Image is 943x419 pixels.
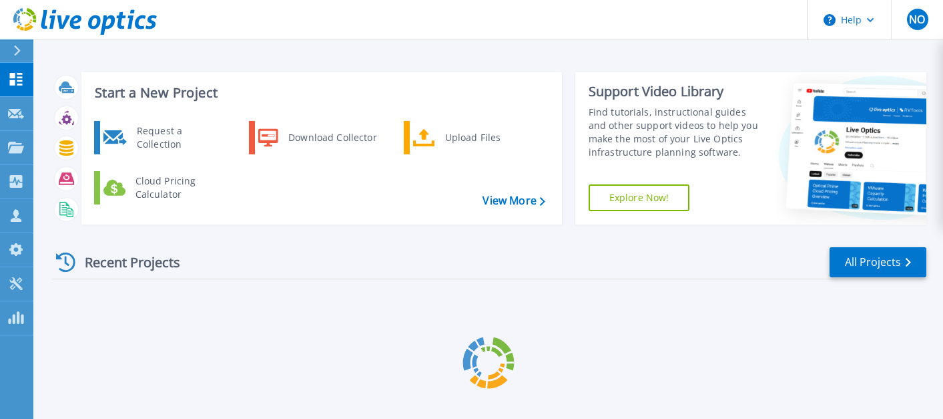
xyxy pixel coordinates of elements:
[830,247,926,277] a: All Projects
[129,174,228,201] div: Cloud Pricing Calculator
[130,124,228,151] div: Request a Collection
[909,14,925,25] span: NO
[483,194,545,207] a: View More
[95,86,545,100] h3: Start a New Project
[404,121,541,154] a: Upload Files
[282,124,382,151] div: Download Collector
[589,184,690,211] a: Explore Now!
[94,171,231,204] a: Cloud Pricing Calculator
[438,124,537,151] div: Upload Files
[589,83,764,100] div: Support Video Library
[249,121,386,154] a: Download Collector
[51,246,198,279] div: Recent Projects
[589,106,764,159] div: Find tutorials, instructional guides and other support videos to help you make the most of your L...
[94,121,231,154] a: Request a Collection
